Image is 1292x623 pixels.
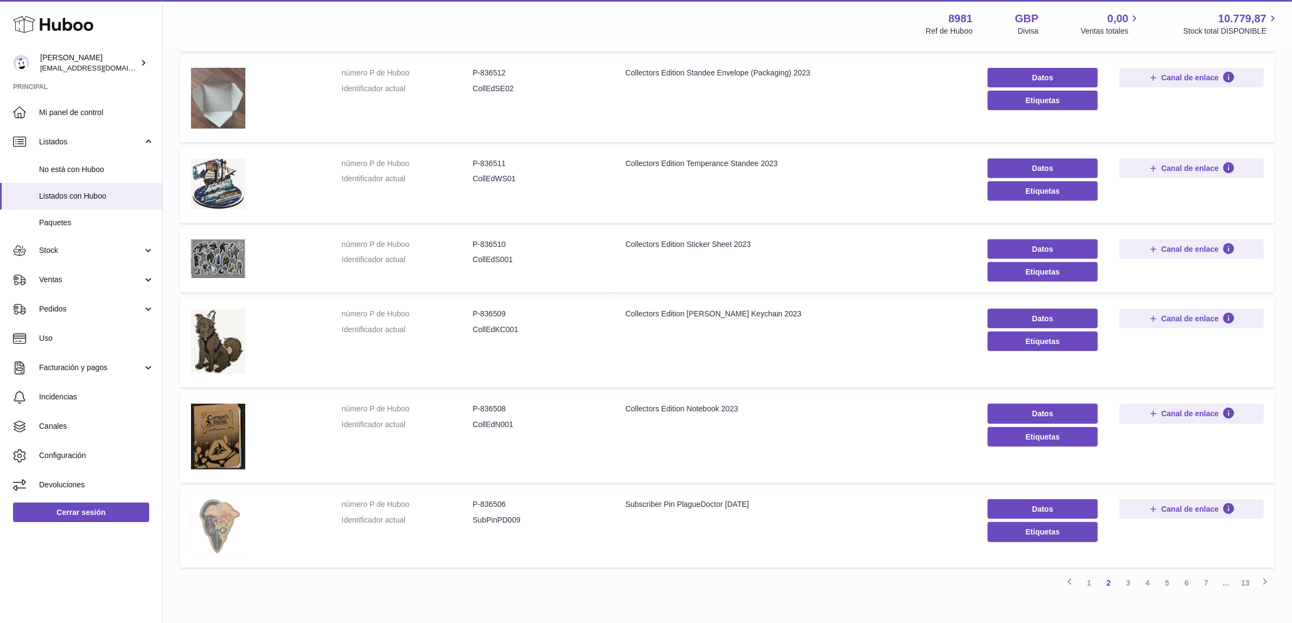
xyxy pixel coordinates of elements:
a: Datos [988,158,1098,178]
a: 2 [1099,573,1118,593]
strong: 8981 [949,11,973,26]
span: Pedidos [39,304,143,314]
dd: SubPinPD009 [473,515,603,525]
dd: CollEdWS01 [473,174,603,184]
span: Canal de enlace [1161,314,1219,323]
a: 7 [1196,573,1216,593]
dd: CollEdSE02 [473,84,603,94]
span: Configuración [39,450,154,461]
a: Datos [988,499,1098,519]
dt: Identificador actual [342,515,473,525]
a: 10.779,87 Stock total DISPONIBLE [1183,11,1279,36]
div: Divisa [1018,26,1039,36]
button: Canal de enlace [1119,68,1264,87]
span: Uso [39,333,154,344]
span: Canal de enlace [1161,409,1219,418]
dd: P-836508 [473,404,603,414]
dt: número P de Huboo [342,68,473,78]
a: 5 [1157,573,1177,593]
img: Collectors Edition Standee Envelope (Packaging) 2023 [191,68,245,129]
a: Datos [988,239,1098,259]
a: 3 [1118,573,1138,593]
dt: número P de Huboo [342,404,473,414]
dt: Identificador actual [342,419,473,430]
span: Incidencias [39,392,154,402]
div: Subscriber Pin PlagueDoctor [DATE] [626,499,966,510]
dd: CollEdKC001 [473,325,603,335]
span: Ventas totales [1081,26,1141,36]
span: Canal de enlace [1161,163,1219,173]
span: Listados con Huboo [39,191,154,201]
a: 13 [1236,573,1255,593]
dd: P-836509 [473,309,603,319]
span: Canal de enlace [1161,73,1219,82]
span: Facturación y pagos [39,363,143,373]
img: Collectors Edition Temperance Standee 2023 [191,158,245,209]
span: Stock [39,245,143,256]
a: 4 [1138,573,1157,593]
div: Ref de Huboo [926,26,972,36]
div: [PERSON_NAME] [40,53,138,73]
button: Canal de enlace [1119,404,1264,423]
dt: número P de Huboo [342,309,473,319]
dt: Identificador actual [342,84,473,94]
dt: número P de Huboo [342,239,473,250]
dd: CollEdS001 [473,255,603,265]
a: 0,00 Ventas totales [1081,11,1141,36]
button: Canal de enlace [1119,309,1264,328]
div: Collectors Edition Temperance Standee 2023 [626,158,966,169]
span: Paquetes [39,218,154,228]
span: 0,00 [1108,11,1129,26]
strong: GBP [1015,11,1038,26]
span: 10.779,87 [1218,11,1266,26]
button: Etiquetas [988,332,1098,351]
dd: P-836506 [473,499,603,510]
button: Canal de enlace [1119,158,1264,178]
div: Collectors Edition Notebook 2023 [626,404,966,414]
button: Canal de enlace [1119,499,1264,519]
span: Stock total DISPONIBLE [1183,26,1279,36]
a: Datos [988,404,1098,423]
button: Etiquetas [988,262,1098,282]
dt: Identificador actual [342,325,473,335]
dt: número P de Huboo [342,158,473,169]
button: Etiquetas [988,91,1098,110]
span: Listados [39,137,143,147]
span: Devoluciones [39,480,154,490]
img: Collectors Edition Notebook 2023 [191,404,245,469]
div: Collectors Edition Sticker Sheet 2023 [626,239,966,250]
span: Ventas [39,275,143,285]
dd: P-836511 [473,158,603,169]
span: ... [1216,573,1236,593]
a: Datos [988,68,1098,87]
span: Canales [39,421,154,431]
dd: CollEdN001 [473,419,603,430]
img: Subscriber Pin PlagueDoctor September 2023 [191,499,245,554]
span: Canal de enlace [1161,244,1219,254]
span: Mi panel de control [39,107,154,118]
span: [EMAIL_ADDRESS][DOMAIN_NAME] [40,63,160,72]
div: Collectors Edition [PERSON_NAME] Keychain 2023 [626,309,966,319]
button: Etiquetas [988,522,1098,542]
a: Datos [988,309,1098,328]
a: 1 [1079,573,1099,593]
dt: Identificador actual [342,174,473,184]
a: 6 [1177,573,1196,593]
dd: P-836510 [473,239,603,250]
a: Cerrar sesión [13,503,149,522]
span: No está con Huboo [39,164,154,175]
div: Collectors Edition Standee Envelope (Packaging) 2023 [626,68,966,78]
img: Collectors Edition Stanberry Keychain 2023 [191,309,245,374]
dd: P-836512 [473,68,603,78]
button: Canal de enlace [1119,239,1264,259]
button: Etiquetas [988,427,1098,447]
img: Collectors Edition Sticker Sheet 2023 [191,239,245,278]
button: Etiquetas [988,181,1098,201]
img: internalAdmin-8981@internal.huboo.com [13,55,29,71]
dt: Identificador actual [342,255,473,265]
span: Canal de enlace [1161,504,1219,514]
dt: número P de Huboo [342,499,473,510]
